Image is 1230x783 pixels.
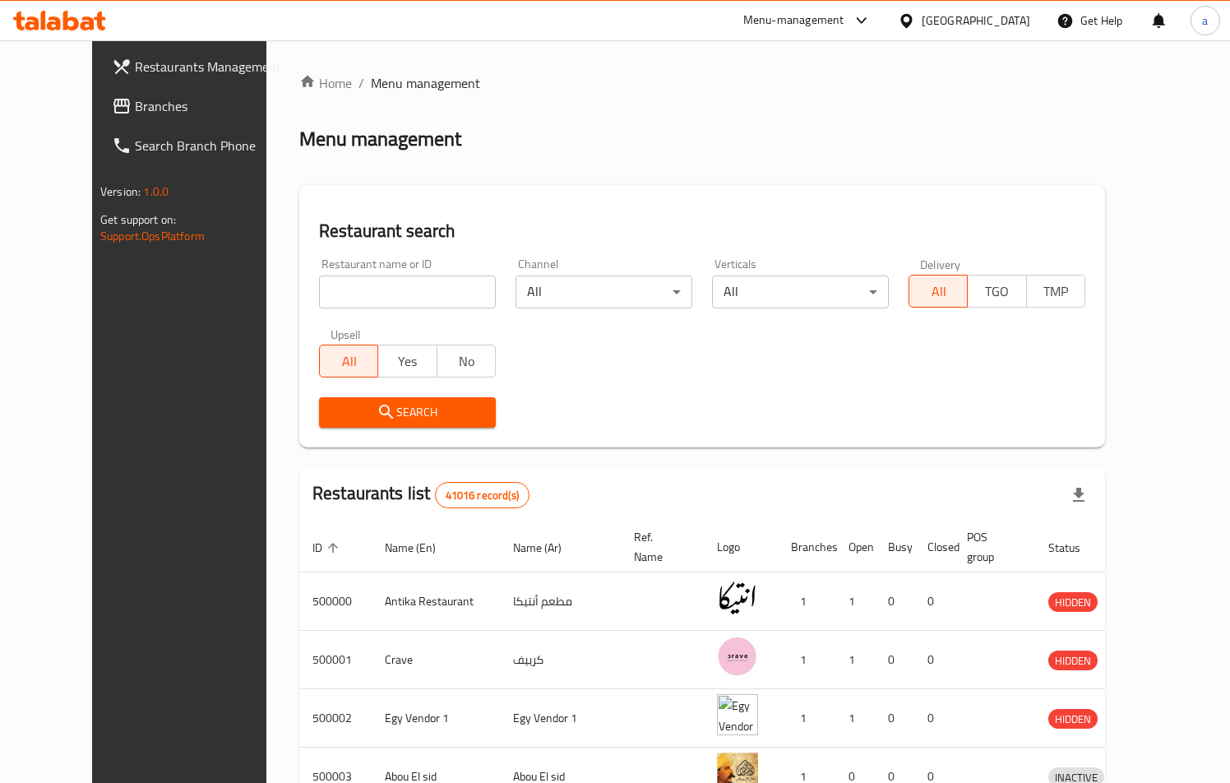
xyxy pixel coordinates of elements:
[319,397,496,428] button: Search
[436,488,529,503] span: 41016 record(s)
[319,345,378,378] button: All
[1048,538,1102,558] span: Status
[500,689,621,748] td: Egy Vendor 1
[385,350,430,373] span: Yes
[1048,593,1098,612] span: HIDDEN
[437,345,496,378] button: No
[299,73,352,93] a: Home
[372,631,500,689] td: Crave
[778,572,835,631] td: 1
[500,631,621,689] td: كرييف
[916,280,961,303] span: All
[99,86,298,126] a: Branches
[634,527,684,567] span: Ref. Name
[835,522,875,572] th: Open
[712,276,889,308] div: All
[717,577,758,619] img: Antika Restaurant
[312,538,344,558] span: ID
[435,482,529,508] div: Total records count
[1033,280,1079,303] span: TMP
[920,258,961,270] label: Delivery
[135,136,284,155] span: Search Branch Phone
[100,209,176,230] span: Get support on:
[922,12,1030,30] div: [GEOGRAPHIC_DATA]
[513,538,583,558] span: Name (Ar)
[914,689,954,748] td: 0
[99,126,298,165] a: Search Branch Phone
[312,481,529,508] h2: Restaurants list
[358,73,364,93] li: /
[135,96,284,116] span: Branches
[385,538,457,558] span: Name (En)
[778,631,835,689] td: 1
[319,219,1085,243] h2: Restaurant search
[914,631,954,689] td: 0
[974,280,1020,303] span: TGO
[835,689,875,748] td: 1
[967,527,1015,567] span: POS group
[299,73,1105,93] nav: breadcrumb
[372,572,500,631] td: Antika Restaurant
[914,522,954,572] th: Closed
[835,631,875,689] td: 1
[331,328,361,340] label: Upsell
[1026,275,1085,308] button: TMP
[1048,651,1098,670] div: HIDDEN
[875,522,914,572] th: Busy
[875,572,914,631] td: 0
[914,572,954,631] td: 0
[967,275,1026,308] button: TGO
[500,572,621,631] td: مطعم أنتيكا
[1048,710,1098,729] span: HIDDEN
[444,350,489,373] span: No
[319,276,496,308] input: Search for restaurant name or ID..
[516,276,692,308] div: All
[299,572,372,631] td: 500000
[778,522,835,572] th: Branches
[326,350,372,373] span: All
[377,345,437,378] button: Yes
[875,631,914,689] td: 0
[299,126,461,152] h2: Menu management
[100,225,205,247] a: Support.OpsPlatform
[909,275,968,308] button: All
[1048,592,1098,612] div: HIDDEN
[371,73,480,93] span: Menu management
[1059,475,1098,515] div: Export file
[1202,12,1208,30] span: a
[717,636,758,677] img: Crave
[1048,651,1098,670] span: HIDDEN
[100,181,141,202] span: Version:
[99,47,298,86] a: Restaurants Management
[143,181,169,202] span: 1.0.0
[704,522,778,572] th: Logo
[743,11,844,30] div: Menu-management
[299,631,372,689] td: 500001
[332,402,483,423] span: Search
[299,689,372,748] td: 500002
[135,57,284,76] span: Restaurants Management
[778,689,835,748] td: 1
[372,689,500,748] td: Egy Vendor 1
[835,572,875,631] td: 1
[717,694,758,735] img: Egy Vendor 1
[875,689,914,748] td: 0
